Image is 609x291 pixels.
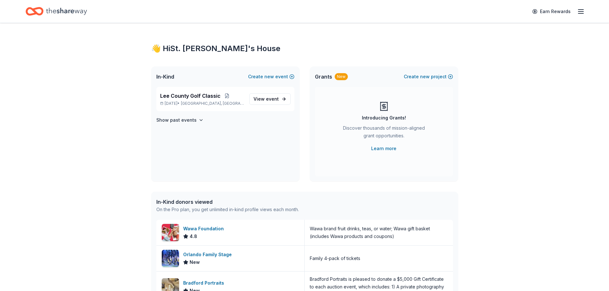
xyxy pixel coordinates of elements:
[156,116,197,124] h4: Show past events
[190,233,197,240] span: 4.8
[528,6,574,17] a: Earn Rewards
[183,279,227,287] div: Bradford Portraits
[340,124,427,142] div: Discover thousands of mission-aligned grant opportunities.
[156,116,204,124] button: Show past events
[160,101,244,106] p: [DATE] •
[266,96,279,102] span: event
[162,224,179,241] img: Image for Wawa Foundation
[183,225,226,233] div: Wawa Foundation
[156,73,174,80] span: In-Kind
[248,73,294,80] button: Createnewevent
[371,145,396,152] a: Learn more
[249,93,291,105] a: View event
[264,73,274,80] span: new
[420,73,430,80] span: new
[254,95,279,103] span: View
[181,101,244,106] span: [GEOGRAPHIC_DATA], [GEOGRAPHIC_DATA]
[151,43,458,54] div: 👋 Hi St. [PERSON_NAME]'s House
[156,206,299,213] div: On the Pro plan, you get unlimited in-kind profile views each month.
[160,92,221,100] span: Lee County Golf Classic
[335,73,348,80] div: New
[404,73,453,80] button: Createnewproject
[315,73,332,80] span: Grants
[362,114,406,122] div: Introducing Grants!
[162,250,179,267] img: Image for Orlando Family Stage
[183,251,234,258] div: Orlando Family Stage
[156,198,299,206] div: In-Kind donors viewed
[190,258,200,266] span: New
[310,255,360,262] div: Family 4-pack of tickets
[310,225,448,240] div: Wawa brand fruit drinks, teas, or water; Wawa gift basket (includes Wawa products and coupons)
[26,4,87,19] a: Home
